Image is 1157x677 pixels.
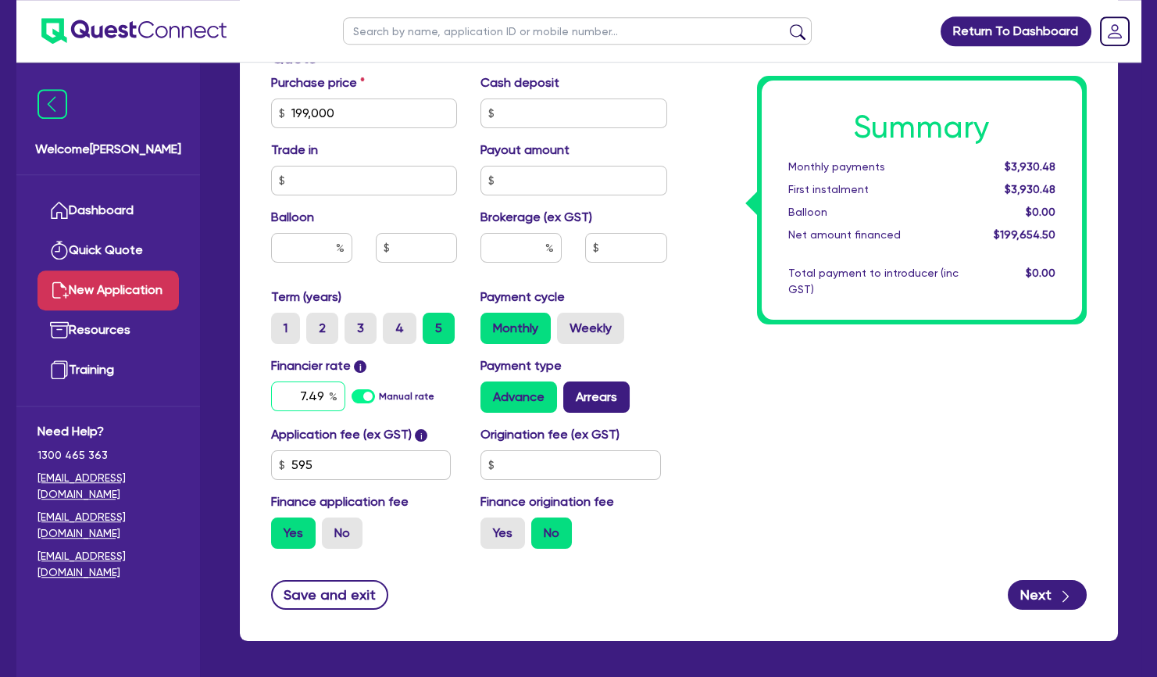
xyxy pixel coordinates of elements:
a: Return To Dashboard [941,16,1091,46]
span: $3,930.48 [1004,182,1055,195]
label: Balloon [271,208,314,227]
div: Net amount financed [777,226,970,242]
img: training [50,360,69,379]
a: [EMAIL_ADDRESS][DOMAIN_NAME] [37,509,179,542]
label: Arrears [563,381,630,413]
label: Payment cycle [480,288,565,306]
label: Finance application fee [271,493,409,511]
img: icon-menu-close [37,89,67,119]
span: $199,654.50 [993,227,1055,240]
label: No [531,518,572,549]
img: new-application [50,281,69,299]
label: Payment type [480,356,562,375]
label: Finance origination fee [480,493,614,511]
label: Manual rate [379,389,434,403]
label: Cash deposit [480,73,559,92]
img: resources [50,321,69,339]
label: No [322,518,362,549]
img: quest-connect-logo-blue [41,18,227,44]
label: 5 [423,313,455,344]
a: Quick Quote [37,231,179,270]
a: Resources [37,310,179,350]
label: 3 [345,313,377,344]
a: Dropdown toggle [1095,11,1135,52]
span: $0.00 [1025,205,1055,217]
label: Brokerage (ex GST) [480,208,592,227]
label: Advance [480,381,557,413]
label: Payout amount [480,141,570,159]
div: Total payment to introducer (inc GST) [777,264,970,297]
label: Yes [480,518,525,549]
label: 2 [306,313,338,344]
a: [EMAIL_ADDRESS][DOMAIN_NAME] [37,470,179,503]
label: Term (years) [271,288,341,306]
label: 1 [271,313,300,344]
div: First instalment [777,181,970,197]
a: Dashboard [37,191,179,231]
label: Weekly [557,313,624,344]
label: Monthly [480,313,551,344]
span: Welcome [PERSON_NAME] [35,140,181,159]
div: Monthly payments [777,158,970,174]
div: Balloon [777,203,970,220]
label: Financier rate [271,356,367,375]
label: Application fee (ex GST) [271,425,412,444]
a: [EMAIL_ADDRESS][DOMAIN_NAME] [37,548,179,581]
label: Yes [271,518,316,549]
label: 4 [383,313,416,344]
h1: Summary [788,108,1055,145]
img: quick-quote [50,241,69,260]
span: $3,930.48 [1004,159,1055,172]
span: $0.00 [1025,266,1055,278]
label: Trade in [271,141,318,159]
button: Save and exit [271,580,389,610]
label: Origination fee (ex GST) [480,425,620,444]
span: Need Help? [37,422,179,441]
span: i [415,429,427,442]
button: Next [1008,580,1087,610]
input: Search by name, application ID or mobile number... [343,17,812,45]
span: i [354,360,366,373]
label: Purchase price [271,73,365,92]
span: 1300 465 363 [37,447,179,464]
a: New Application [37,270,179,310]
a: Training [37,350,179,390]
